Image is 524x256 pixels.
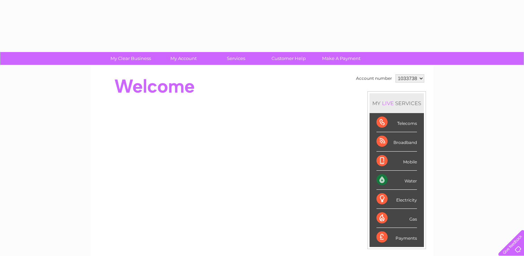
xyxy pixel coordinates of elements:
[376,132,417,151] div: Broadband
[155,52,212,65] a: My Account
[381,100,395,106] div: LIVE
[376,152,417,171] div: Mobile
[370,93,424,113] div: MY SERVICES
[260,52,317,65] a: Customer Help
[354,72,394,84] td: Account number
[207,52,265,65] a: Services
[376,228,417,247] div: Payments
[313,52,370,65] a: Make A Payment
[102,52,159,65] a: My Clear Business
[376,190,417,209] div: Electricity
[376,113,417,132] div: Telecoms
[376,209,417,228] div: Gas
[376,171,417,190] div: Water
